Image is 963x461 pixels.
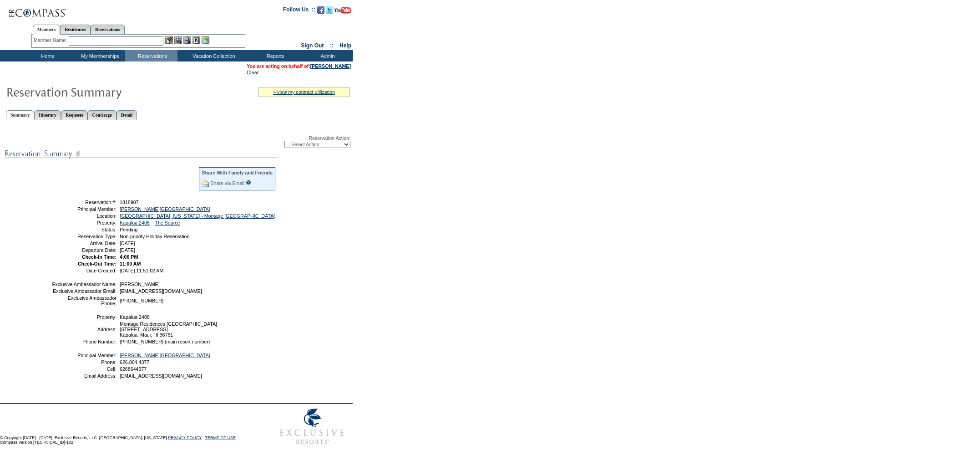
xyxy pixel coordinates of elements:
div: Reservation Action: [5,135,350,148]
td: Reservation #: [51,200,117,205]
span: 1818907 [120,200,139,205]
a: The Source [155,220,180,225]
a: Members [33,25,61,35]
td: Reservation Type: [51,234,117,239]
td: Location: [51,213,117,219]
span: [PHONE_NUMBER] (main resort number) [120,339,210,344]
a: Concierge [87,110,116,120]
span: 626.864.4377 [120,359,149,365]
a: Residences [60,25,91,34]
img: subTtlResSummary.gif [5,148,278,159]
a: [GEOGRAPHIC_DATA], [US_STATE] - Montage [GEOGRAPHIC_DATA] [120,213,275,219]
td: Exclusive Ambassador Email: [51,288,117,294]
strong: Check-Out Time: [78,261,117,266]
a: Clear [247,70,258,75]
a: Itinerary [34,110,61,120]
a: Detail [117,110,137,120]
img: Subscribe to our YouTube Channel [335,7,351,14]
a: Become our fan on Facebook [317,9,324,15]
img: b_edit.gif [165,36,173,44]
a: Reservations [91,25,125,34]
img: View [174,36,182,44]
td: Cell: [51,366,117,372]
a: Help [340,42,351,49]
img: Follow us on Twitter [326,6,333,14]
td: Principal Member: [51,206,117,212]
span: [PHONE_NUMBER] [120,298,163,303]
span: [DATE] [120,241,135,246]
a: PRIVACY POLICY [168,435,202,440]
a: » view my contract utilization [273,89,335,95]
td: Address: [51,321,117,338]
a: Kapalua 2408 [120,220,150,225]
img: Impersonate [183,36,191,44]
span: Pending [120,227,137,232]
a: [PERSON_NAME][GEOGRAPHIC_DATA] [120,353,210,358]
td: Reservations [125,50,177,61]
span: Montage Residences [GEOGRAPHIC_DATA] [STREET_ADDRESS] Kapalua, Maui, HI 96761 [120,321,217,338]
td: Arrival Date: [51,241,117,246]
a: [PERSON_NAME] [310,63,351,69]
img: Become our fan on Facebook [317,6,324,14]
span: [EMAIL_ADDRESS][DOMAIN_NAME] [120,373,202,379]
a: Share via Email [210,180,244,186]
div: Member Name: [34,36,69,44]
td: Property: [51,220,117,225]
img: Reservaton Summary [6,82,188,101]
td: Departure Date: [51,247,117,253]
span: You are acting on behalf of: [247,63,351,69]
td: Property: [51,314,117,320]
td: Vacation Collection [177,50,248,61]
span: 11:00 AM [120,261,141,266]
td: Follow Us :: [283,5,315,16]
a: Sign Out [301,42,324,49]
span: [DATE] 11:51:02 AM [120,268,163,273]
a: [PERSON_NAME][GEOGRAPHIC_DATA] [120,206,210,212]
td: Email Address: [51,373,117,379]
span: 4:00 PM [120,254,138,260]
td: Phone: [51,359,117,365]
span: Non-priority Holiday Reservation [120,234,189,239]
a: Summary [6,110,34,120]
td: My Memberships [73,50,125,61]
img: Reservations [193,36,200,44]
span: [EMAIL_ADDRESS][DOMAIN_NAME] [120,288,202,294]
img: b_calculator.gif [202,36,209,44]
td: Principal Member: [51,353,117,358]
td: Admin [300,50,353,61]
span: Kapalua 2408 [120,314,150,320]
a: TERMS OF USE [205,435,236,440]
td: Date Created: [51,268,117,273]
img: Exclusive Resorts [271,404,353,449]
td: Phone Number: [51,339,117,344]
td: Exclusive Ambassador Name: [51,282,117,287]
strong: Check-In Time: [82,254,117,260]
td: Home [20,50,73,61]
div: Share With Family and Friends [202,170,273,175]
td: Exclusive Ambassador Phone: [51,295,117,306]
a: Subscribe to our YouTube Channel [335,9,351,15]
td: Reports [248,50,300,61]
span: 6268644377 [120,366,147,372]
span: [PERSON_NAME] [120,282,160,287]
input: What is this? [246,180,251,185]
span: [DATE] [120,247,135,253]
a: Follow us on Twitter [326,9,333,15]
a: Requests [61,110,87,120]
td: Status: [51,227,117,232]
span: :: [330,42,334,49]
